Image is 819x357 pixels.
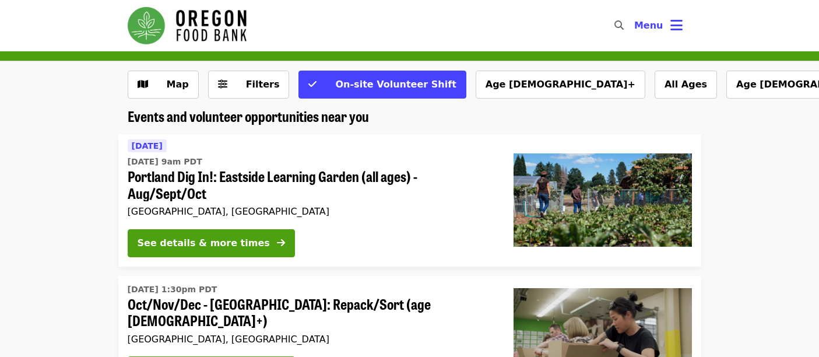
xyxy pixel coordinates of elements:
div: See details & more times [138,236,270,250]
button: Show map view [128,71,199,99]
button: See details & more times [128,229,295,257]
div: [GEOGRAPHIC_DATA], [GEOGRAPHIC_DATA] [128,334,495,345]
span: Portland Dig In!: Eastside Learning Garden (all ages) - Aug/Sept/Oct [128,168,495,202]
button: Age [DEMOGRAPHIC_DATA]+ [476,71,645,99]
i: sliders-h icon [218,79,227,90]
span: Events and volunteer opportunities near you [128,106,369,126]
i: check icon [308,79,317,90]
button: All Ages [655,71,717,99]
i: bars icon [670,17,683,34]
i: search icon [614,20,624,31]
div: [GEOGRAPHIC_DATA], [GEOGRAPHIC_DATA] [128,206,495,217]
time: [DATE] 1:30pm PDT [128,283,217,296]
i: arrow-right icon [277,237,285,249]
button: Toggle account menu [625,12,692,40]
span: On-site Volunteer Shift [335,79,456,90]
img: Portland Dig In!: Eastside Learning Garden (all ages) - Aug/Sept/Oct organized by Oregon Food Bank [514,153,692,247]
input: Search [631,12,640,40]
span: [DATE] [132,141,163,150]
span: Filters [246,79,280,90]
a: See details for "Portland Dig In!: Eastside Learning Garden (all ages) - Aug/Sept/Oct" [118,134,701,267]
span: Map [167,79,189,90]
button: On-site Volunteer Shift [298,71,466,99]
i: map icon [138,79,148,90]
img: Oregon Food Bank - Home [128,7,247,44]
span: Oct/Nov/Dec - [GEOGRAPHIC_DATA]: Repack/Sort (age [DEMOGRAPHIC_DATA]+) [128,296,495,330]
time: [DATE] 9am PDT [128,156,202,168]
span: Menu [634,20,663,31]
button: Filters (0 selected) [208,71,290,99]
